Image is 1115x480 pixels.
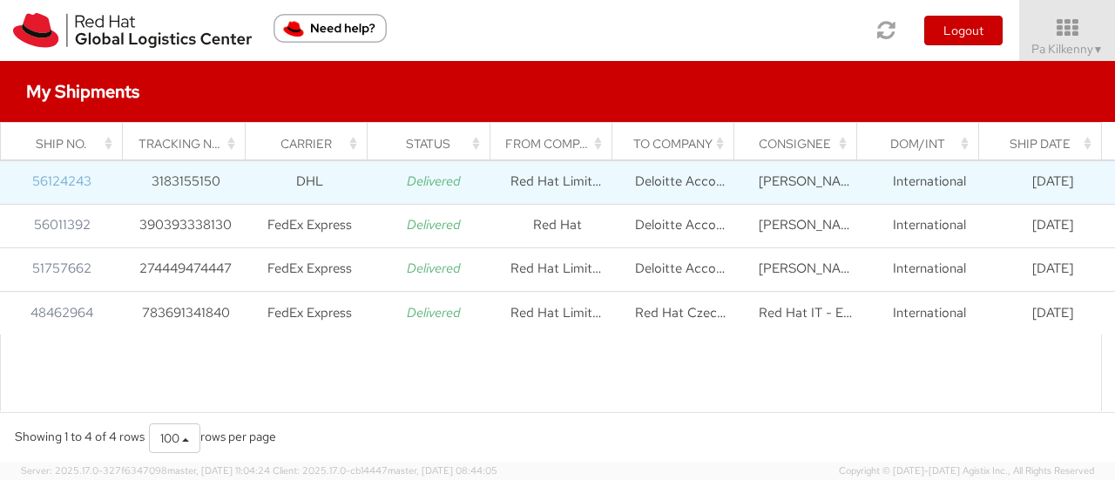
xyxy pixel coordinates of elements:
td: Red Hat IT - Endpoint systems [743,291,867,335]
td: International [868,204,991,247]
span: master, [DATE] 08:44:05 [388,464,497,477]
a: 51757662 [32,260,91,277]
td: [PERSON_NAME] [PERSON_NAME] [743,160,867,204]
td: FedEx Express [247,247,371,291]
td: 3183155150 [124,160,247,204]
div: Dom/Int [872,135,973,152]
img: rh-logistics-00dfa346123c4ec078e1.svg [13,13,252,48]
span: Copyright © [DATE]-[DATE] Agistix Inc., All Rights Reserved [839,464,1094,478]
h4: My Shipments [26,82,139,101]
i: Delivered [407,172,461,190]
td: Red Hat [496,204,619,247]
button: 100 [149,423,200,453]
td: Red Hat Limited [496,160,619,204]
span: Pa Kilkenny [1031,41,1104,57]
td: International [868,247,991,291]
div: Ship Date [995,135,1096,152]
td: [DATE] [991,247,1115,291]
i: Delivered [407,260,461,277]
td: [DATE] [991,160,1115,204]
button: Need help? [274,14,387,43]
td: [DATE] [991,291,1115,335]
div: Status [383,135,484,152]
td: DHL [247,160,371,204]
span: Showing 1 to 4 of 4 rows [15,429,145,444]
span: Server: 2025.17.0-327f6347098 [21,464,270,477]
td: Deloitte Accounting S.R.L [619,160,743,204]
td: [PERSON_NAME] [PERSON_NAME] [743,204,867,247]
td: FedEx Express [247,291,371,335]
a: 48462964 [30,304,93,321]
td: FedEx Express [247,204,371,247]
button: Logout [924,16,1003,45]
span: ▼ [1093,43,1104,57]
div: Ship No. [17,135,118,152]
div: To Company [628,135,729,152]
td: Deloitte Accounting S.R.L [619,204,743,247]
td: International [868,291,991,335]
a: 56011392 [34,216,91,233]
div: Carrier [260,135,362,152]
td: Red Hat Limited [496,247,619,291]
div: rows per page [149,423,276,453]
td: [PERSON_NAME] [PERSON_NAME] [743,247,867,291]
td: Red Hat Limited [496,291,619,335]
td: Red Hat Czech s.r.o. [619,291,743,335]
td: Deloitte Accounting S.R.L. [619,247,743,291]
i: Delivered [407,216,461,233]
span: Client: 2025.17.0-cb14447 [273,464,497,477]
div: From Company [505,135,606,152]
div: Consignee [750,135,851,152]
td: 390393338130 [124,204,247,247]
span: master, [DATE] 11:04:24 [167,464,270,477]
i: Delivered [407,304,461,321]
td: [DATE] [991,204,1115,247]
a: 56124243 [32,172,91,190]
td: International [868,160,991,204]
div: Tracking Number [139,135,240,152]
span: 100 [160,430,179,446]
td: 783691341840 [124,291,247,335]
td: 274449474447 [124,247,247,291]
